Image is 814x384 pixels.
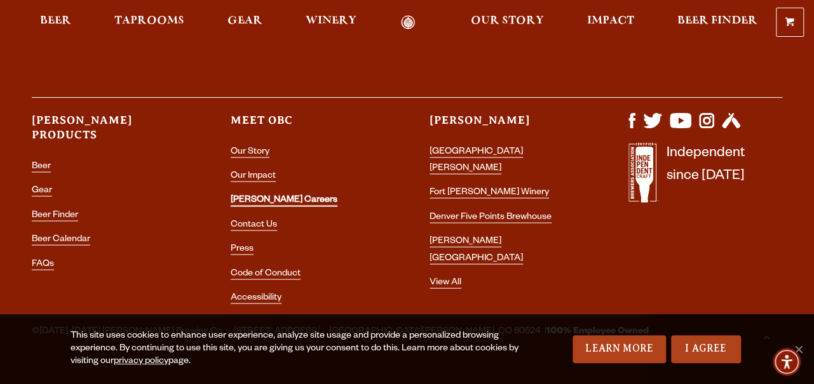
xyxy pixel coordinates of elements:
[231,195,337,207] a: [PERSON_NAME] Careers
[587,16,634,26] span: Impact
[667,143,745,209] p: Independent since [DATE]
[628,122,635,132] a: Visit us on Facebook
[32,162,51,173] a: Beer
[32,15,79,30] a: Beer
[430,237,523,264] a: [PERSON_NAME] [GEOGRAPHIC_DATA]
[677,16,757,26] span: Beer Finder
[722,122,740,132] a: Visit us on Untappd
[306,16,356,26] span: Winery
[430,188,549,199] a: Fort [PERSON_NAME] Winery
[463,15,552,30] a: Our Story
[231,244,254,255] a: Press
[32,113,186,154] h3: [PERSON_NAME] Products
[670,122,691,132] a: Visit us on YouTube
[40,16,71,26] span: Beer
[32,186,52,197] a: Gear
[71,330,521,368] div: This site uses cookies to enhance user experience, analyze site usage and provide a personalized ...
[573,335,666,363] a: Learn More
[669,15,766,30] a: Beer Finder
[32,211,78,222] a: Beer Finder
[231,269,301,280] a: Code of Conduct
[430,147,523,175] a: [GEOGRAPHIC_DATA][PERSON_NAME]
[430,278,461,289] a: View All
[773,348,801,376] div: Accessibility Menu
[106,15,193,30] a: Taprooms
[231,147,269,158] a: Our Story
[297,15,365,30] a: Winery
[231,171,276,182] a: Our Impact
[699,122,714,132] a: Visit us on Instagram
[231,113,384,139] h3: Meet OBC
[227,16,262,26] span: Gear
[671,335,741,363] a: I Agree
[579,15,642,30] a: Impact
[430,113,583,139] h3: [PERSON_NAME]
[114,357,168,367] a: privacy policy
[231,293,282,304] a: Accessibility
[643,122,662,132] a: Visit us on X (formerly Twitter)
[32,260,54,270] a: FAQs
[32,235,90,246] a: Beer Calendar
[114,16,184,26] span: Taprooms
[231,220,277,231] a: Contact Us
[219,15,271,30] a: Gear
[430,213,552,223] a: Denver Five Points Brewhouse
[471,16,544,26] span: Our Story
[384,15,431,30] a: Odell Home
